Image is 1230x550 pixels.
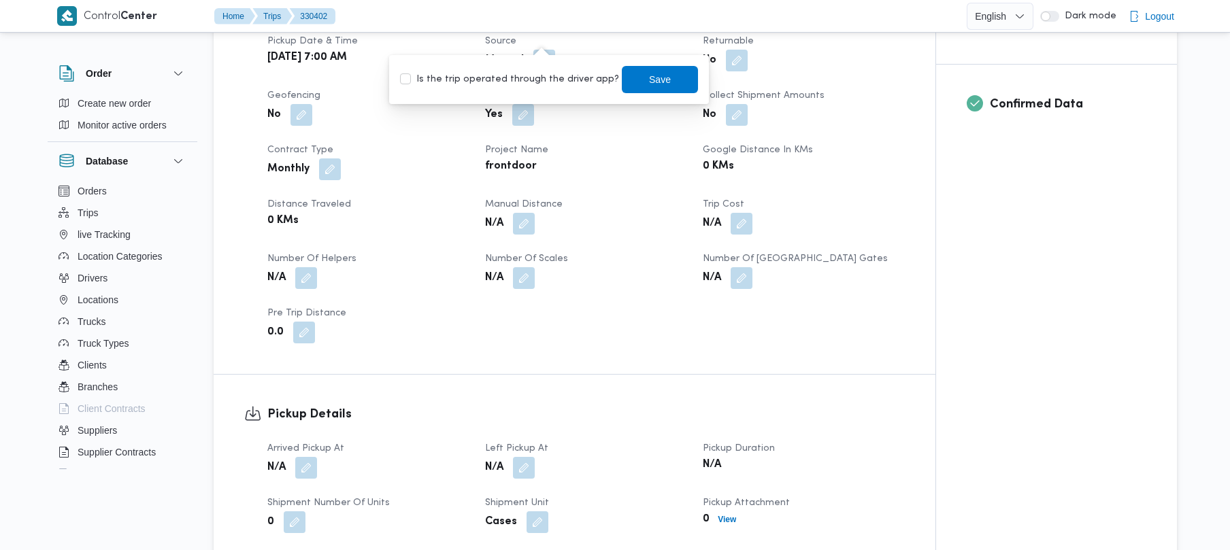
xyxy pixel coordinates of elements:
b: N/A [485,270,503,286]
b: N/A [267,460,286,476]
span: Orders [78,183,107,199]
span: Geofencing [267,91,320,100]
span: Branches [78,379,118,395]
button: Client Contracts [53,398,192,419]
button: Devices [53,463,192,485]
span: Save [649,71,671,88]
b: Center [120,12,157,22]
button: Suppliers [53,419,192,441]
span: Trucks [78,313,105,330]
span: Devices [78,466,112,482]
span: Trip Cost [703,200,744,209]
button: Orders [53,180,192,202]
b: Manual [485,52,524,69]
h3: Database [86,153,128,169]
span: Logout [1145,8,1174,24]
span: Monitor active orders [78,117,167,133]
b: frontdoor [485,158,537,175]
span: Number of [GEOGRAPHIC_DATA] Gates [703,254,888,263]
button: Create new order [53,92,192,114]
span: Drivers [78,270,107,286]
button: View [712,511,742,528]
button: Clients [53,354,192,376]
span: Pre Trip Distance [267,309,346,317]
b: N/A [485,216,503,232]
button: live Tracking [53,224,192,245]
span: Project Name [485,145,548,154]
span: Manual Distance [485,200,563,209]
span: Dark mode [1059,11,1116,22]
span: Locations [78,292,118,308]
b: No [267,107,281,123]
span: Create new order [78,95,151,111]
b: Cases [485,514,517,530]
div: Database [48,180,197,475]
span: Left Pickup At [485,444,548,453]
h3: Confirmed Data [990,95,1146,114]
span: Source [485,37,516,46]
button: Monitor active orders [53,114,192,136]
span: Distance Traveled [267,200,351,209]
b: [DATE] 7:00 AM [267,50,347,66]
b: 0 KMs [267,213,299,229]
button: Supplier Contracts [53,441,192,463]
span: Shipment Number of Units [267,498,390,507]
span: Pickup Attachment [703,498,790,507]
b: N/A [703,270,721,286]
button: Truck Types [53,332,192,354]
span: Location Categories [78,248,163,264]
img: X8yXhbKr1z7QwAAAABJRU5ErkJggg== [57,6,77,26]
button: Branches [53,376,192,398]
button: Logout [1123,3,1180,30]
span: Client Contracts [78,400,146,417]
span: Number of Scales [485,254,568,263]
span: Returnable [703,37,754,46]
button: Trips [252,8,292,24]
button: Locations [53,289,192,311]
b: N/A [703,457,721,473]
span: Pickup Duration [703,444,775,453]
span: Shipment Unit [485,498,549,507]
span: Truck Types [78,335,129,351]
b: 0 [703,511,710,528]
span: Number of Helpers [267,254,356,263]
button: Trips [53,202,192,224]
span: live Tracking [78,226,131,243]
button: Trucks [53,311,192,332]
span: Collect Shipment Amounts [703,91,825,100]
button: Location Categories [53,245,192,267]
span: Google distance in KMs [703,145,813,154]
button: Database [59,153,186,169]
button: Drivers [53,267,192,289]
b: 0 KMs [703,158,734,175]
span: Suppliers [78,422,117,439]
b: Yes [485,107,503,123]
span: Arrived Pickup At [267,444,344,453]
button: Home [214,8,255,24]
span: Trips [78,205,99,221]
div: Order [48,92,197,141]
b: N/A [485,460,503,476]
span: Pickup date & time [267,37,358,46]
b: View [718,515,736,524]
button: Order [59,65,186,82]
button: Save [622,66,698,93]
b: 0.0 [267,324,284,341]
b: No [703,52,716,69]
b: No [703,107,716,123]
b: N/A [703,216,721,232]
span: Clients [78,357,107,373]
b: Monthly [267,161,310,177]
h3: Order [86,65,112,82]
button: 330402 [289,8,335,24]
h3: Pickup Details [267,405,905,424]
span: Supplier Contracts [78,444,156,460]
b: N/A [267,270,286,286]
label: Is the trip operated through the driver app? [400,71,619,88]
span: Contract Type [267,145,333,154]
b: 0 [267,514,274,530]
